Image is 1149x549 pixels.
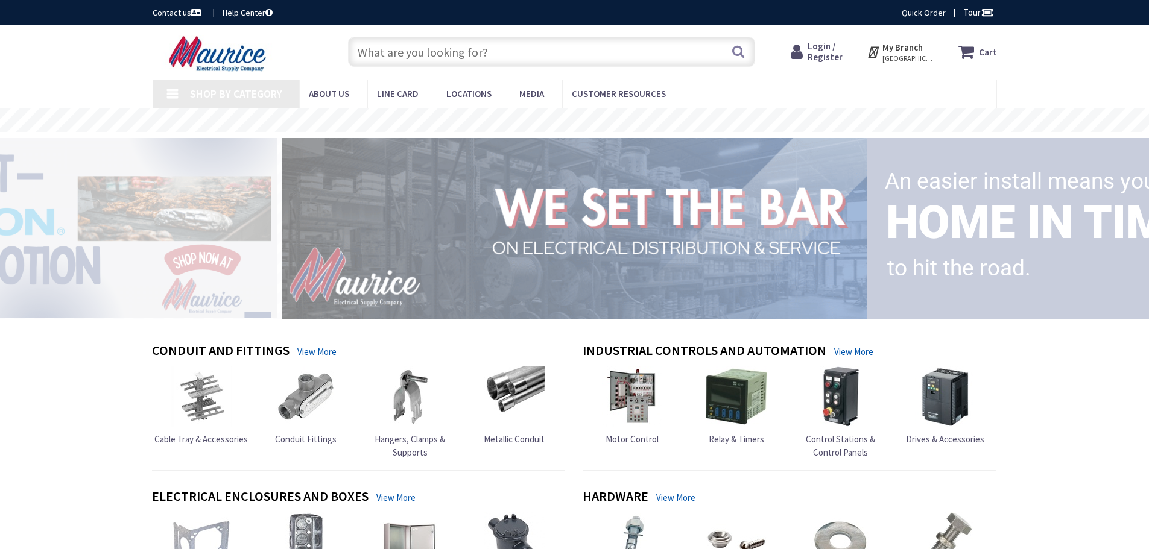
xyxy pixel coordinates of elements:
[656,491,695,504] a: View More
[190,87,282,101] span: Shop By Category
[882,42,923,53] strong: My Branch
[572,88,666,99] span: Customer Resources
[902,7,946,19] a: Quick Order
[887,247,1031,289] rs-layer: to hit the road.
[276,366,336,427] img: Conduit Fittings
[380,366,440,427] img: Hangers, Clamps & Supports
[709,433,764,445] span: Relay & Timers
[906,433,984,445] span: Drives & Accessories
[297,345,337,358] a: View More
[154,433,248,445] span: Cable Tray & Accessories
[882,54,934,63] span: [GEOGRAPHIC_DATA], [GEOGRAPHIC_DATA]
[958,41,997,63] a: Cart
[152,343,290,360] h4: Conduit and Fittings
[583,343,826,360] h4: Industrial Controls and Automation
[915,366,975,427] img: Drives & Accessories
[348,37,755,67] input: What are you looking for?
[583,489,648,506] h4: Hardware
[791,41,843,63] a: Login / Register
[602,366,662,427] img: Motor Control
[806,433,875,457] span: Control Stations & Control Panels
[484,433,545,445] span: Metallic Conduit
[154,366,248,445] a: Cable Tray & Accessories Cable Tray & Accessories
[602,366,662,445] a: Motor Control Motor Control
[519,88,544,99] span: Media
[153,35,286,72] img: Maurice Electrical Supply Company
[963,7,994,18] span: Tour
[267,134,872,321] img: 1_1.png
[275,366,337,445] a: Conduit Fittings Conduit Fittings
[979,41,997,63] strong: Cart
[867,41,934,63] div: My Branch [GEOGRAPHIC_DATA], [GEOGRAPHIC_DATA]
[152,489,369,506] h4: Electrical Enclosures and Boxes
[375,433,445,457] span: Hangers, Clamps & Supports
[811,366,871,427] img: Control Stations & Control Panels
[706,366,767,445] a: Relay & Timers Relay & Timers
[446,88,492,99] span: Locations
[376,491,416,504] a: View More
[484,366,545,445] a: Metallic Conduit Metallic Conduit
[361,366,460,459] a: Hangers, Clamps & Supports Hangers, Clamps & Supports
[275,433,337,445] span: Conduit Fittings
[223,7,273,19] a: Help Center
[706,366,767,427] img: Relay & Timers
[906,366,984,445] a: Drives & Accessories Drives & Accessories
[465,114,686,127] rs-layer: Free Same Day Pickup at 15 Locations
[153,7,203,19] a: Contact us
[606,433,659,445] span: Motor Control
[834,345,873,358] a: View More
[309,88,349,99] span: About us
[484,366,545,427] img: Metallic Conduit
[808,40,843,63] span: Login / Register
[377,88,419,99] span: Line Card
[791,366,890,459] a: Control Stations & Control Panels Control Stations & Control Panels
[171,366,232,427] img: Cable Tray & Accessories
